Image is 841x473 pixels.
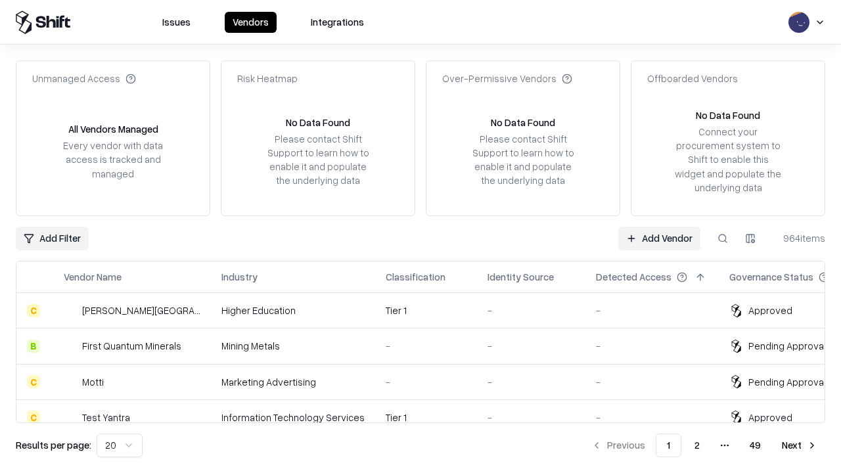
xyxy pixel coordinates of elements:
[442,72,572,85] div: Over-Permissive Vendors
[748,339,826,353] div: Pending Approval
[16,438,91,452] p: Results per page:
[748,375,826,389] div: Pending Approval
[27,304,40,317] div: C
[64,270,122,284] div: Vendor Name
[27,340,40,353] div: B
[673,125,783,194] div: Connect your procurement system to Shift to enable this widget and populate the underlying data
[774,434,825,457] button: Next
[221,375,365,389] div: Marketing Advertising
[32,72,136,85] div: Unmanaged Access
[596,411,708,424] div: -
[729,270,813,284] div: Governance Status
[225,12,277,33] button: Vendors
[286,116,350,129] div: No Data Found
[386,411,466,424] div: Tier 1
[386,375,466,389] div: -
[696,108,760,122] div: No Data Found
[82,411,130,424] div: Test Yantra
[221,270,258,284] div: Industry
[386,270,445,284] div: Classification
[488,270,554,284] div: Identity Source
[583,434,825,457] nav: pagination
[82,339,181,353] div: First Quantum Minerals
[684,434,710,457] button: 2
[656,434,681,457] button: 1
[16,227,89,250] button: Add Filter
[64,375,77,388] img: Motti
[596,304,708,317] div: -
[596,375,708,389] div: -
[773,231,825,245] div: 964 items
[748,411,792,424] div: Approved
[596,270,671,284] div: Detected Access
[221,411,365,424] div: Information Technology Services
[27,411,40,424] div: C
[221,304,365,317] div: Higher Education
[68,122,158,136] div: All Vendors Managed
[58,139,168,180] div: Every vendor with data access is tracked and managed
[748,304,792,317] div: Approved
[27,375,40,388] div: C
[221,339,365,353] div: Mining Metals
[82,304,200,317] div: [PERSON_NAME][GEOGRAPHIC_DATA]
[154,12,198,33] button: Issues
[488,339,575,353] div: -
[596,339,708,353] div: -
[618,227,700,250] a: Add Vendor
[488,375,575,389] div: -
[739,434,771,457] button: 49
[64,411,77,424] img: Test Yantra
[647,72,738,85] div: Offboarded Vendors
[488,411,575,424] div: -
[64,304,77,317] img: Reichman University
[64,340,77,353] img: First Quantum Minerals
[82,375,104,389] div: Motti
[303,12,372,33] button: Integrations
[263,132,373,188] div: Please contact Shift Support to learn how to enable it and populate the underlying data
[386,304,466,317] div: Tier 1
[488,304,575,317] div: -
[386,339,466,353] div: -
[491,116,555,129] div: No Data Found
[468,132,578,188] div: Please contact Shift Support to learn how to enable it and populate the underlying data
[237,72,298,85] div: Risk Heatmap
